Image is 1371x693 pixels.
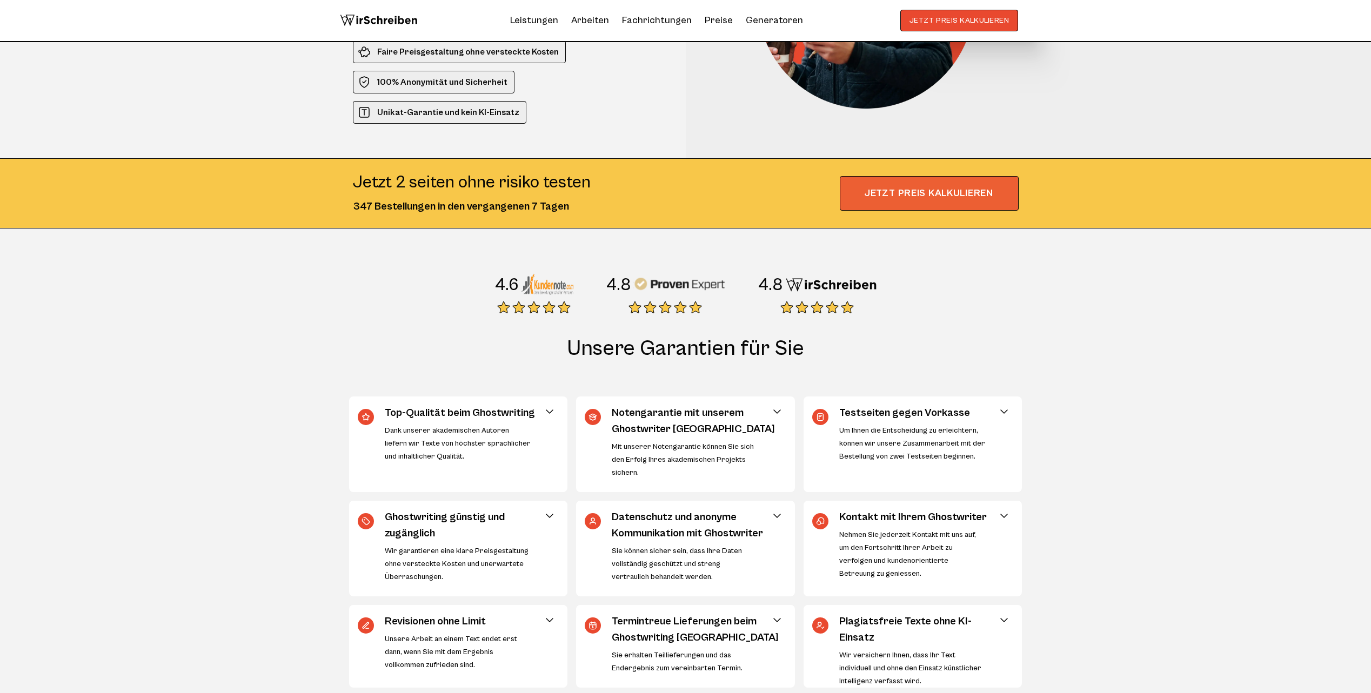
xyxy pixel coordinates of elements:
button: JETZT PREIS KALKULIEREN [900,10,1019,31]
img: Notengarantie mit unserem Ghostwriter Schweiz [585,409,601,425]
li: Faire Preisgestaltung ohne versteckte Kosten [353,41,566,63]
img: Unikat-Garantie und kein KI-Einsatz [358,106,371,119]
div: 347 Bestellungen in den vergangenen 7 Tagen [353,199,591,215]
div: Um Ihnen die Entscheidung zu erleichtern, können wir unsere Zusammenarbeit mit der Bestellung von... [839,424,986,463]
h3: Datenschutz und anonyme Kommunikation mit Ghostwriter [612,509,779,542]
h3: Revisionen ohne Limit [385,614,552,630]
span: JETZT PREIS KALKULIEREN [840,176,1019,211]
div: Wir versichern Ihnen, dass Ihr Text individuell und ohne den Einsatz künstlicher Intelligenz verf... [839,649,986,688]
div: Mit unserer Notengarantie können Sie sich den Erfolg Ihres akademischen Projekts sichern. [612,440,758,479]
div: 4.8 [758,274,783,296]
img: Kundennote [521,273,573,295]
img: 100% Anonymität und Sicherheit [358,76,371,89]
a: Fachrichtungen [622,12,692,29]
div: Unsere Arbeit an einem Text endet erst dann, wenn Sie mit dem Ergebnis vollkommen zufrieden sind. [385,633,531,671]
div: Sie erhalten Teillieferungen und das Endergebnis zum vereinbarten Termin. [612,649,758,675]
a: Leistungen [510,12,558,29]
div: Dank unserer akademischen Autoren liefern wir Texte von höchster sprachlicher und inhaltlicher Qu... [385,424,531,463]
img: stars [780,301,854,314]
div: 4.8 [606,274,631,296]
h3: Testseiten gegen Vorkasse [839,405,1007,421]
li: 100% Anonymität und Sicherheit [353,71,514,93]
a: Arbeiten [571,12,609,29]
img: stars [628,301,702,314]
h3: Kontakt mit Ihrem Ghostwriter [839,509,1007,526]
img: Termintreue Lieferungen beim Ghostwriting Schweiz [585,617,601,634]
img: Datenschutz und anonyme Kommunikation mit Ghostwriter [585,513,601,529]
img: Ghostwriting günstig und zugänglich [358,513,374,529]
img: Revisionen ohne Limit [358,617,374,634]
div: Sie können sicher sein, dass Ihre Daten vollständig geschützt und streng vertraulich behandelt we... [612,544,758,583]
img: Kontakt mit Ihrem Ghostwriter [812,513,828,529]
img: Top-Qualität beim Ghostwriting [358,409,374,425]
img: Testseiten gegen Vorkasse [812,409,828,425]
h3: Notengarantie mit unserem Ghostwriter [GEOGRAPHIC_DATA] [612,405,779,438]
h3: Ghostwriting günstig und zugänglich [385,509,552,542]
img: stars [497,301,571,314]
li: Unikat-Garantie und kein KI-Einsatz [353,101,526,124]
div: 4.6 [494,274,519,296]
div: Wir garantieren eine klare Preisgestaltung ohne versteckte Kosten und unerwartete Überraschungen. [385,544,531,583]
h3: Top-Qualität beim Ghostwriting [385,405,552,421]
h2: Unsere Garantien für Sie [349,335,1023,383]
div: Nehmen Sie jederzeit Kontakt mit uns auf, um den Fortschritt Ihrer Arbeit zu verfolgen und kunden... [839,528,986,580]
div: Jetzt 2 seiten ohne risiko testen [353,172,591,193]
h3: Plagiatsfreie Texte ohne KI-Einsatz [839,614,1007,646]
a: Preise [705,15,733,26]
img: Plagiatsfreie Texte ohne KI-Einsatz [812,617,828,634]
a: Generatoren [746,12,803,29]
img: logo wirschreiben [340,10,418,31]
img: Faire Preisgestaltung ohne versteckte Kosten [358,45,371,58]
h3: Termintreue Lieferungen beim Ghostwriting [GEOGRAPHIC_DATA] [612,614,779,646]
